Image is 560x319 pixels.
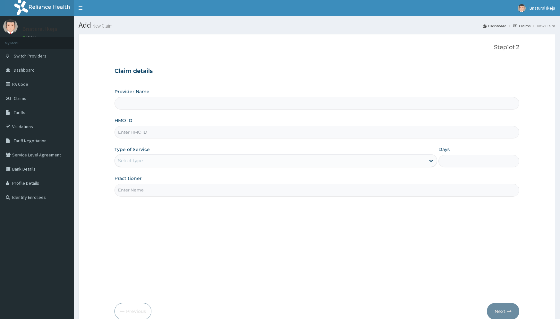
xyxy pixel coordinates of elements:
[115,117,132,124] label: HMO ID
[14,95,26,101] span: Claims
[79,21,555,29] h1: Add
[14,110,25,115] span: Tariffs
[14,138,47,144] span: Tariff Negotiation
[115,146,150,153] label: Type of Service
[14,53,47,59] span: Switch Providers
[483,23,506,29] a: Dashboard
[22,35,38,40] a: Online
[115,175,142,182] label: Practitioner
[115,184,519,196] input: Enter Name
[3,19,18,34] img: User Image
[115,44,519,51] p: Step 1 of 2
[518,4,526,12] img: User Image
[91,23,113,28] small: New Claim
[513,23,530,29] a: Claims
[531,23,555,29] li: New Claim
[115,126,519,138] input: Enter HMO ID
[438,146,450,153] label: Days
[530,5,555,11] span: Bnatural Ikeja
[115,68,519,75] h3: Claim details
[14,67,35,73] span: Dashboard
[115,88,149,95] label: Provider Name
[118,157,143,164] div: Select type
[22,26,57,32] p: Bnatural Ikeja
